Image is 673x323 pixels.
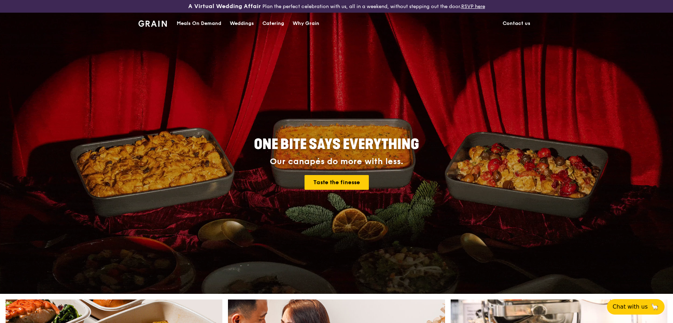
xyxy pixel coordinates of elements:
span: 🦙 [651,303,659,311]
div: Catering [262,13,284,34]
div: Plan the perfect celebration with us, all in a weekend, without stepping out the door. [134,3,539,10]
a: Contact us [498,13,535,34]
h3: A Virtual Wedding Affair [188,3,261,10]
a: Weddings [226,13,258,34]
span: Chat with us [613,303,648,311]
a: Catering [258,13,288,34]
a: RSVP here [461,4,485,9]
div: Meals On Demand [177,13,221,34]
div: Our canapés do more with less. [210,157,463,167]
a: Taste the finesse [305,175,369,190]
div: Weddings [230,13,254,34]
a: Why Grain [288,13,324,34]
img: Grain [138,20,167,27]
a: GrainGrain [138,12,167,33]
div: Why Grain [293,13,319,34]
span: ONE BITE SAYS EVERYTHING [254,136,419,153]
button: Chat with us🦙 [607,299,665,315]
